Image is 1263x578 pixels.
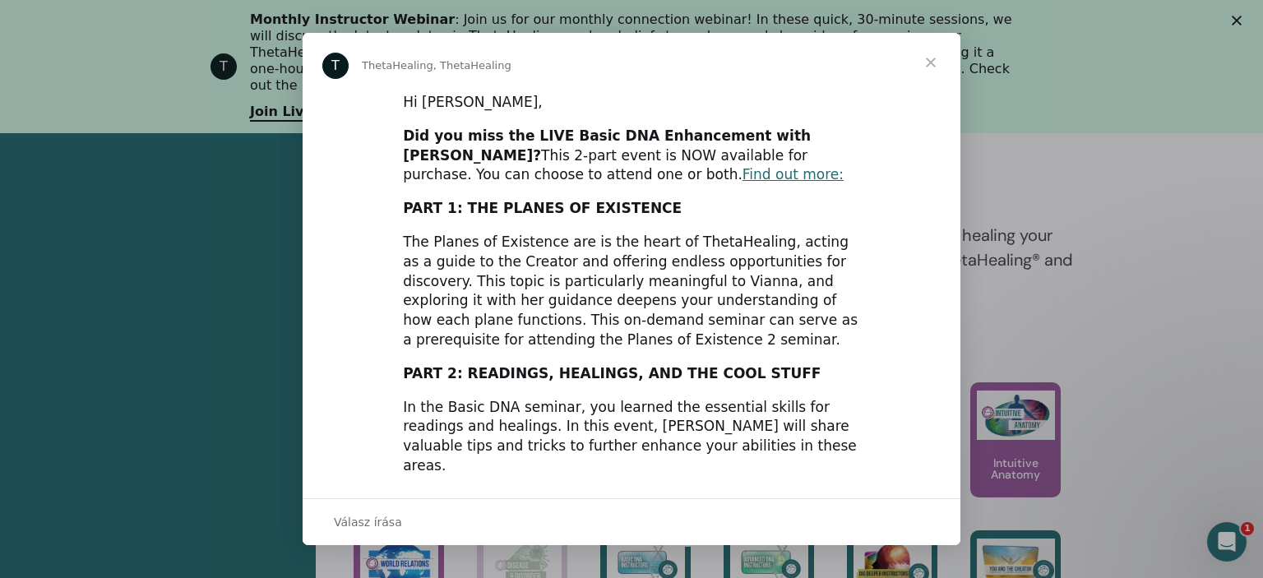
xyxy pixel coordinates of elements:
[403,127,811,164] b: Did you miss the LIVE Basic DNA Enhancement with [PERSON_NAME]?
[403,93,860,113] div: Hi [PERSON_NAME],
[334,511,402,533] span: Válasz írása
[403,365,821,381] b: PART 2: READINGS, HEALINGS, AND THE COOL STUFF
[433,59,511,72] span: , ThetaHealing
[403,233,860,350] div: The Planes of Existence are is the heart of ThetaHealing, acting as a guide to the Creator and of...
[362,59,433,72] span: ThetaHealing
[250,104,435,122] a: Join Live or Replays Here
[403,200,682,216] b: PART 1: THE PLANES OF EXISTENCE
[250,12,1026,94] div: : Join us for our monthly connection webinar! In these quick, 30-minute sessions, we will discuss...
[1232,15,1248,25] div: Bezárás
[743,166,844,183] a: Find out more:
[322,53,349,79] div: Profile image for ThetaHealing
[403,127,860,185] div: This 2-part event is NOW available for purchase. You can choose to attend one or both.
[210,53,237,80] div: Profile image for ThetaHealing
[901,33,960,92] span: Bezárás
[303,498,960,545] div: Beszélgetés megnyitása és válasz
[403,398,860,476] div: In the Basic DNA seminar, you learned the essential skills for readings and healings. In this eve...
[250,12,455,27] b: Monthly Instructor Webinar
